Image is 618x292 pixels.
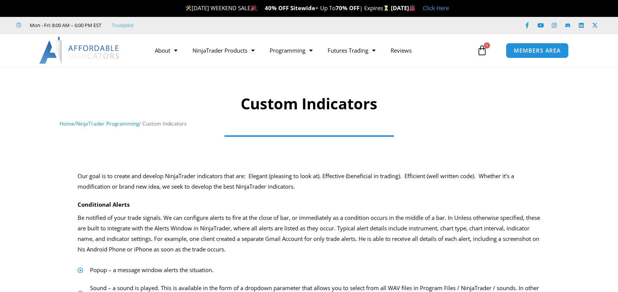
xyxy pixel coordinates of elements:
[186,5,191,11] img: 🛠️
[28,21,101,30] span: Mon - Fri: 8:00 AM – 6:00 PM EST
[514,48,561,53] span: MEMBERS AREA
[423,4,449,12] a: Click Here
[39,37,120,64] img: LogoAI | Affordable Indicators – NinjaTrader
[60,119,558,129] nav: Breadcrumb
[409,5,415,11] img: 🏭
[147,42,475,59] nav: Menu
[262,42,320,59] a: Programming
[112,21,134,30] a: Trustpilot
[60,120,74,127] a: Home
[78,213,541,254] p: Be notified of your trade signals. We can configure alerts to fire at the close of bar, or immedi...
[147,42,185,59] a: About
[185,4,391,12] span: [DATE] WEEKEND SALE + Up To | Expires
[78,201,130,208] strong: Conditional Alerts
[78,171,541,192] div: Our goal is to create and develop NinjaTrader indicators that are: Elegant (pleasing to look at)....
[76,120,139,127] a: NinjaTrader Programming
[383,5,389,11] img: ⌛
[484,42,490,48] span: 0
[185,42,262,59] a: NinjaTrader Products
[506,43,569,58] a: MEMBERS AREA
[320,42,383,59] a: Futures Trading
[88,265,214,275] span: Popup – a message window alerts the situation.
[465,39,499,61] a: 0
[391,4,415,12] strong: [DATE]
[251,5,256,11] img: 🎉
[60,93,558,114] h1: Custom Indicators
[383,42,419,59] a: Reviews
[336,4,360,12] strong: 70% OFF
[265,4,315,12] strong: 40% OFF Sitewide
